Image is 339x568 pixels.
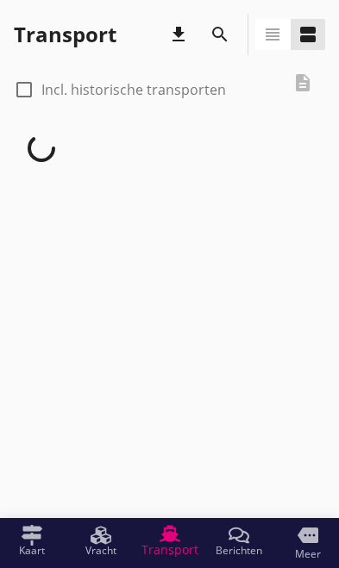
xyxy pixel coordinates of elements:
span: Transport [141,544,198,556]
a: Vracht [66,518,135,565]
a: Berichten [204,518,273,565]
i: search [210,24,230,45]
i: more [298,525,318,546]
label: Incl. historische transporten [41,81,226,98]
span: Berichten [216,546,262,556]
i: view_headline [262,24,283,45]
a: Transport [135,518,204,565]
span: Vracht [85,546,116,556]
span: Kaart [19,546,45,556]
div: Transport [14,21,116,48]
span: Meer [295,549,321,559]
i: download [168,24,189,45]
i: view_agenda [298,24,318,45]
